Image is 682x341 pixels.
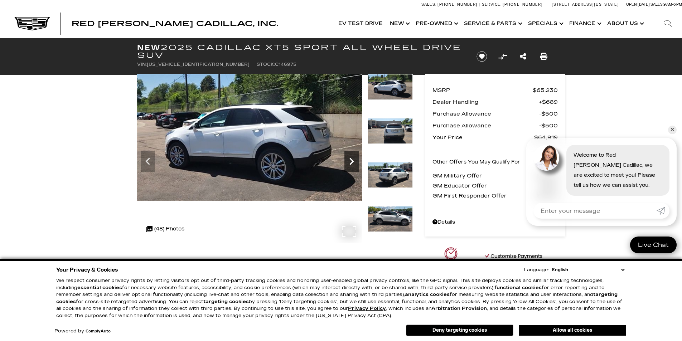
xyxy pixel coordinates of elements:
a: [STREET_ADDRESS][US_STATE] [552,2,619,7]
span: GM First Responder Offer [432,191,537,201]
span: $689 [539,97,558,107]
a: Privacy Policy [348,306,386,311]
span: Dealer Handling [432,97,539,107]
span: Purchase Allowance [432,121,539,131]
span: GM Educator Offer [432,181,541,191]
span: Sales: [650,2,663,7]
a: ComplyAuto [86,329,111,333]
input: Enter your message [533,203,657,219]
a: Your Price $64,919 [432,132,558,142]
strong: essential cookies [77,285,122,291]
strong: Arbitration Provision [431,306,487,311]
span: [PHONE_NUMBER] [437,2,478,7]
a: EV Test Drive [335,9,386,38]
a: Service & Parts [460,9,524,38]
div: (48) Photos [142,220,188,238]
span: C146975 [275,62,296,67]
a: Details [432,217,558,227]
img: Cadillac Dark Logo with Cadillac White Text [14,17,50,30]
a: Service: [PHONE_NUMBER] [479,3,545,6]
a: Dealer Handling $689 [432,97,558,107]
a: Sales: [PHONE_NUMBER] [421,3,479,6]
div: Powered by [54,329,111,333]
a: GM Military Offer $1,000 [432,171,558,181]
strong: targeting cookies [56,292,618,305]
span: $65,230 [533,85,558,95]
button: Save vehicle [474,51,490,62]
strong: analytics cookies [405,292,450,297]
span: Service: [482,2,502,7]
span: [PHONE_NUMBER] [503,2,543,7]
div: Language: [524,268,549,272]
h1: 2025 Cadillac XT5 Sport All Wheel Drive SUV [137,44,465,59]
a: Red [PERSON_NAME] Cadillac, Inc. [72,20,278,27]
a: Specials [524,9,566,38]
span: $500 [539,121,558,131]
strong: targeting cookies [203,299,249,305]
img: New 2025 Crystal White Tricoat Cadillac Sport image 6 [368,74,413,100]
span: MSRP [432,85,533,95]
a: Purchase Allowance $500 [432,121,558,131]
div: Next [344,151,359,172]
span: VIN: [137,62,147,67]
a: New [386,9,412,38]
span: $500 [539,109,558,119]
span: $64,919 [534,132,558,142]
img: Agent profile photo [533,145,559,171]
span: Stock: [257,62,275,67]
img: New 2025 Crystal White Tricoat Cadillac Sport image 9 [368,206,413,232]
a: Share this New 2025 Cadillac XT5 Sport All Wheel Drive SUV [520,52,526,62]
img: New 2025 Crystal White Tricoat Cadillac Sport image 6 [137,74,362,201]
button: Compare Vehicle [497,51,508,62]
button: Allow all cookies [519,325,626,336]
img: New 2025 Crystal White Tricoat Cadillac Sport image 7 [368,118,413,144]
p: Other Offers You May Qualify For [432,157,520,167]
strong: New [137,43,161,52]
button: Deny targeting cookies [406,325,513,336]
a: Submit [657,203,669,219]
div: Previous [141,151,155,172]
span: 9 AM-6 PM [663,2,682,7]
span: Purchase Allowance [432,109,539,119]
span: [US_VEHICLE_IDENTIFICATION_NUMBER] [147,62,250,67]
p: We respect consumer privacy rights by letting visitors opt out of third-party tracking cookies an... [56,277,626,319]
span: GM Military Offer [432,171,537,181]
a: MSRP $65,230 [432,85,558,95]
select: Language Select [550,266,626,273]
img: New 2025 Crystal White Tricoat Cadillac Sport image 8 [368,162,413,188]
span: Your Price [432,132,534,142]
a: About Us [604,9,646,38]
a: Print this New 2025 Cadillac XT5 Sport All Wheel Drive SUV [540,52,547,62]
a: Pre-Owned [412,9,460,38]
a: GM Educator Offer $500 [432,181,558,191]
a: Purchase Allowance $500 [432,109,558,119]
span: Red [PERSON_NAME] Cadillac, Inc. [72,19,278,28]
a: Finance [566,9,604,38]
span: Sales: [421,2,436,7]
div: Welcome to Red [PERSON_NAME] Cadillac, we are excited to meet you! Please tell us how we can assi... [566,145,669,196]
a: GM First Responder Offer $1,000 [432,191,558,201]
span: Your Privacy & Cookies [56,265,118,275]
a: Live Chat [630,237,677,253]
span: Open [DATE] [626,2,650,7]
span: Live Chat [634,241,672,249]
strong: functional cookies [494,285,542,291]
